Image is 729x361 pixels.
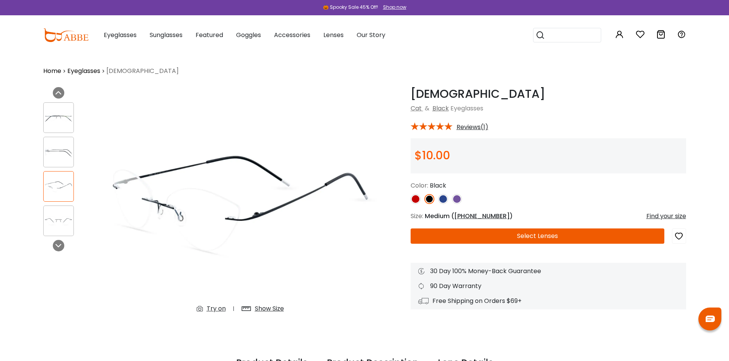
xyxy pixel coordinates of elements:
[357,31,385,39] span: Our Story
[414,147,450,164] span: $10.00
[432,104,449,113] a: Black
[43,28,88,42] img: abbeglasses.com
[236,31,261,39] span: Goggles
[411,181,428,190] span: Color:
[44,110,73,125] img: Huguenot Black Metal Eyeglasses , NosePads Frames from ABBE Glasses
[706,316,715,322] img: chat
[454,212,510,220] span: [PHONE_NUMBER]
[430,181,446,190] span: Black
[379,4,406,10] a: Shop now
[418,296,678,306] div: Free Shipping on Orders $69+
[207,304,226,313] div: Try on
[323,31,344,39] span: Lenses
[411,228,664,244] button: Select Lenses
[44,214,73,228] img: Huguenot Black Metal Eyeglasses , NosePads Frames from ABBE Glasses
[423,104,431,113] span: &
[104,31,137,39] span: Eyeglasses
[101,87,380,319] img: Huguenot Black Metal Eyeglasses , NosePads Frames from ABBE Glasses
[411,87,686,101] h1: [DEMOGRAPHIC_DATA]
[44,145,73,160] img: Huguenot Black Metal Eyeglasses , NosePads Frames from ABBE Glasses
[106,66,179,76] span: [DEMOGRAPHIC_DATA]
[418,267,678,276] div: 30 Day 100% Money-Back Guarantee
[274,31,310,39] span: Accessories
[43,66,61,76] a: Home
[323,4,378,11] div: 🎃 Spooky Sale 45% Off!
[196,31,223,39] span: Featured
[255,304,284,313] div: Show Size
[67,66,100,76] a: Eyeglasses
[646,212,686,221] div: Find your size
[425,212,513,220] span: Medium ( )
[418,282,678,291] div: 90 Day Warranty
[383,4,406,11] div: Shop now
[450,104,483,113] span: Eyeglasses
[150,31,183,39] span: Sunglasses
[411,104,422,113] a: Cat
[44,179,73,194] img: Huguenot Black Metal Eyeglasses , NosePads Frames from ABBE Glasses
[411,212,423,220] span: Size:
[457,124,488,131] span: Reviews(1)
